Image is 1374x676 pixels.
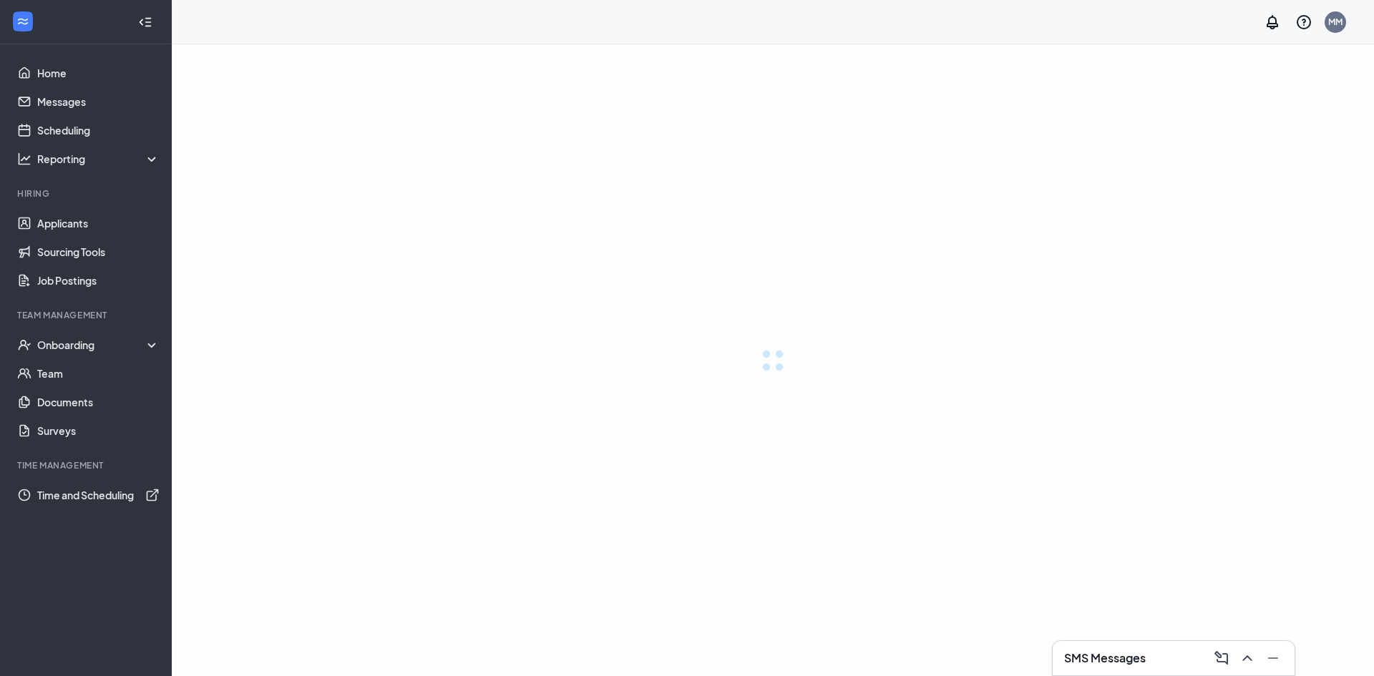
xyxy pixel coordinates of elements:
[37,59,160,87] a: Home
[1213,650,1230,667] svg: ComposeMessage
[17,152,31,166] svg: Analysis
[1295,14,1312,31] svg: QuestionInfo
[37,359,160,388] a: Team
[1265,650,1282,667] svg: Minimize
[1239,650,1256,667] svg: ChevronUp
[37,266,160,295] a: Job Postings
[17,309,157,321] div: Team Management
[1260,647,1283,670] button: Minimize
[37,481,160,509] a: Time and SchedulingExternalLink
[17,338,31,352] svg: UserCheck
[17,459,157,471] div: TIME MANAGEMENT
[16,14,30,29] svg: WorkstreamLogo
[1234,647,1257,670] button: ChevronUp
[1264,14,1281,31] svg: Notifications
[37,416,160,445] a: Surveys
[37,152,160,166] div: Reporting
[37,237,160,266] a: Sourcing Tools
[37,338,160,352] div: Onboarding
[1328,16,1343,28] div: MM
[138,15,152,29] svg: Collapse
[1064,650,1146,666] h3: SMS Messages
[37,87,160,116] a: Messages
[37,116,160,144] a: Scheduling
[17,187,157,200] div: Hiring
[1209,647,1232,670] button: ComposeMessage
[37,388,160,416] a: Documents
[37,209,160,237] a: Applicants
